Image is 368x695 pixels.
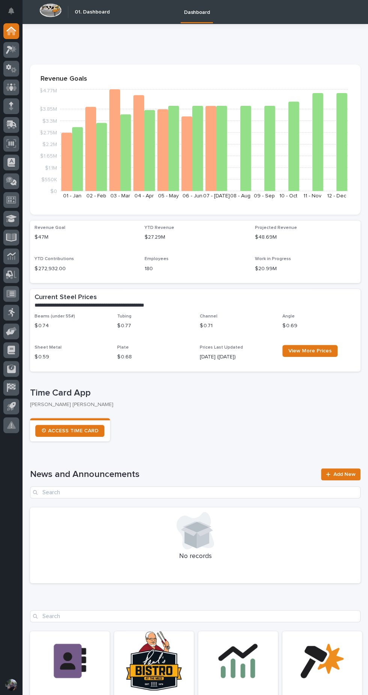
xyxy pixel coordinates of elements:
p: $ 0.77 [117,322,191,330]
p: $ 272,932.00 [35,265,136,273]
tspan: $1.65M [40,154,57,159]
p: 180 [145,265,246,273]
span: Revenue Goal [35,226,65,230]
text: 01 - Jan [63,193,81,199]
tspan: $550K [41,177,57,182]
span: Sheet Metal [35,345,62,350]
p: $20.99M [255,265,356,273]
text: 05 - May [158,193,179,199]
span: YTD Contributions [35,257,74,261]
text: 09 - Sep [254,193,275,199]
span: Add New [333,472,356,477]
a: Add New [321,468,360,480]
h2: Current Steel Prices [35,293,97,302]
p: $ 0.68 [117,353,191,361]
text: 03 - Mar [110,193,130,199]
button: users-avatar [3,677,19,693]
h2: 01. Dashboard [75,9,110,15]
text: 10 - Oct [279,193,297,199]
p: $48.69M [255,233,356,241]
text: 06 - Jun [182,193,202,199]
p: No records [35,552,356,561]
tspan: $3.3M [42,119,57,124]
span: ⏲ ACCESS TIME CARD [41,428,98,433]
p: $ 0.59 [35,353,108,361]
p: Revenue Goals [41,75,350,83]
p: [DATE] ([DATE]) [200,353,273,361]
tspan: $4.77M [39,89,57,94]
tspan: $2.2M [42,142,57,147]
span: View More Prices [288,348,332,354]
p: $27.29M [145,233,246,241]
p: Time Card App [30,388,357,399]
text: 12 - Dec [327,193,346,199]
text: 04 - Apr [134,193,154,199]
tspan: $2.75M [40,130,57,135]
tspan: $1.1M [45,165,57,171]
span: Beams (under 55#) [35,314,75,319]
p: $ 0.71 [200,322,273,330]
div: Notifications [9,8,19,20]
h1: News and Announcements [30,469,317,480]
button: Notifications [3,3,19,19]
a: View More Prices [282,345,338,357]
span: Angle [282,314,295,319]
p: $47M [35,233,136,241]
span: Plate [117,345,129,350]
text: 07 - [DATE] [203,193,230,199]
text: 08 - Aug [230,193,250,199]
span: Channel [200,314,217,319]
text: 02 - Feb [86,193,106,199]
text: 11 - Nov [303,193,321,199]
span: YTD Revenue [145,226,174,230]
span: Work in Progress [255,257,291,261]
span: Tubing [117,314,131,319]
tspan: $3.85M [39,107,57,112]
p: [PERSON_NAME] [PERSON_NAME] [30,402,354,408]
span: Employees [145,257,169,261]
p: $ 0.74 [35,322,108,330]
span: Prices Last Updated [200,345,243,350]
tspan: $0 [50,189,57,194]
a: ⏲ ACCESS TIME CARD [35,425,104,437]
span: Projected Revenue [255,226,297,230]
input: Search [30,486,360,498]
input: Search [30,610,360,622]
p: $ 0.69 [282,322,356,330]
img: Workspace Logo [39,3,62,17]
